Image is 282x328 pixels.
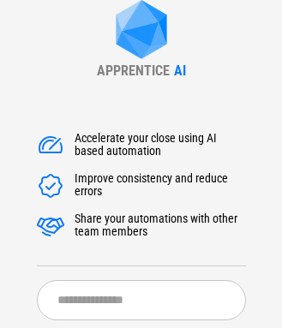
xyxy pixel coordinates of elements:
[37,172,64,200] img: Accelerate
[75,172,246,200] div: Improve consistency and reduce errors
[37,132,64,159] img: Accelerate
[174,63,186,79] div: AI
[97,63,170,79] div: APPRENTICE
[75,132,246,159] div: Accelerate your close using AI based automation
[37,212,64,240] img: Accelerate
[75,212,246,240] div: Share your automations with other team members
